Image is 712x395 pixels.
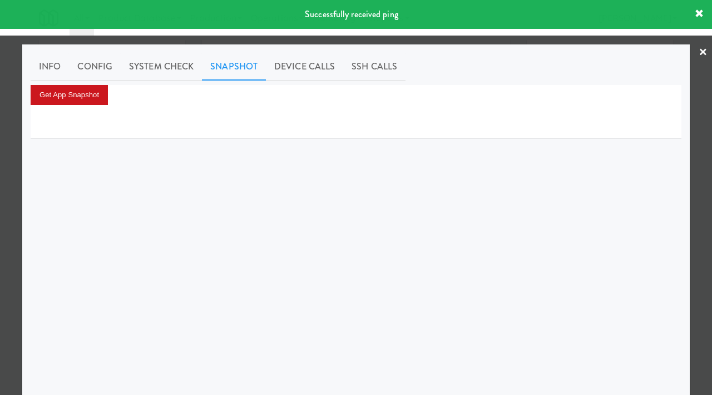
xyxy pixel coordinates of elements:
a: × [699,36,708,70]
a: Snapshot [202,53,266,81]
a: Device Calls [266,53,343,81]
button: Get App Snapshot [31,85,108,105]
span: Successfully received ping [305,8,398,21]
a: SSH Calls [343,53,406,81]
a: System Check [121,53,202,81]
a: Config [69,53,121,81]
a: Info [31,53,69,81]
